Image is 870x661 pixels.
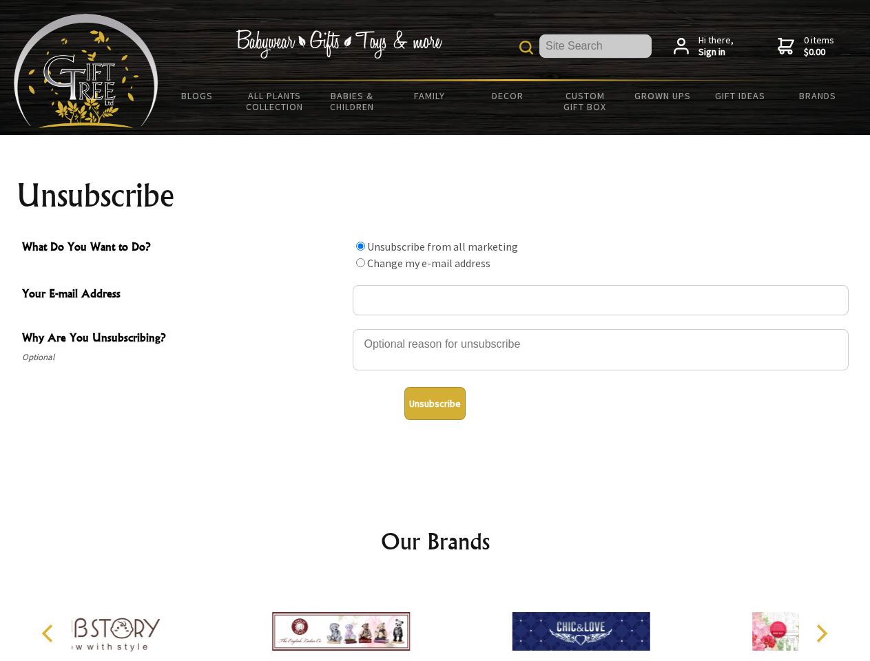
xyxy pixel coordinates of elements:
a: Hi there,Sign in [674,34,734,59]
strong: Sign in [698,46,734,59]
img: Babyware - Gifts - Toys and more... [14,14,158,128]
span: Optional [22,349,346,366]
input: What Do You Want to Do? [356,242,365,251]
button: Next [806,618,836,649]
span: Hi there, [698,34,734,59]
span: What Do You Want to Do? [22,238,346,258]
span: 0 items [804,34,834,59]
textarea: Why Are You Unsubscribing? [353,329,849,370]
img: Babywear - Gifts - Toys & more [236,30,442,59]
h1: Unsubscribe [17,179,854,212]
a: 0 items$0.00 [778,34,834,59]
a: All Plants Collection [236,81,314,121]
button: Unsubscribe [404,387,466,420]
a: Babies & Children [313,81,391,121]
a: Gift Ideas [701,81,779,110]
a: Brands [779,81,857,110]
h2: Our Brands [28,525,843,558]
a: Family [391,81,469,110]
a: Grown Ups [623,81,701,110]
button: Previous [34,618,65,649]
a: Custom Gift Box [546,81,624,121]
input: Site Search [539,34,652,58]
img: product search [519,41,533,54]
span: Why Are You Unsubscribing? [22,329,346,349]
input: Your E-mail Address [353,285,849,315]
a: BLOGS [158,81,236,110]
a: Decor [468,81,546,110]
label: Change my e-mail address [367,256,490,270]
input: What Do You Want to Do? [356,258,365,267]
strong: $0.00 [804,46,834,59]
label: Unsubscribe from all marketing [367,240,518,253]
span: Your E-mail Address [22,285,346,305]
